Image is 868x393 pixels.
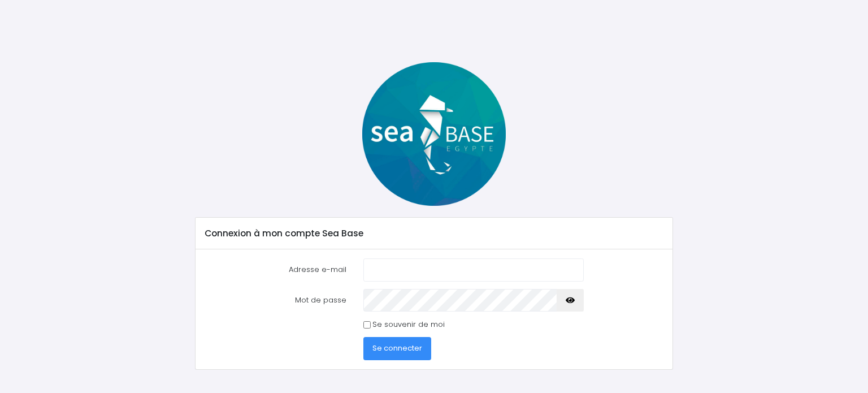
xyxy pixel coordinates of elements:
[363,337,431,360] button: Se connecter
[372,343,422,353] span: Se connecter
[197,289,355,312] label: Mot de passe
[196,218,672,249] div: Connexion à mon compte Sea Base
[372,319,445,330] label: Se souvenir de moi
[197,258,355,281] label: Adresse e-mail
